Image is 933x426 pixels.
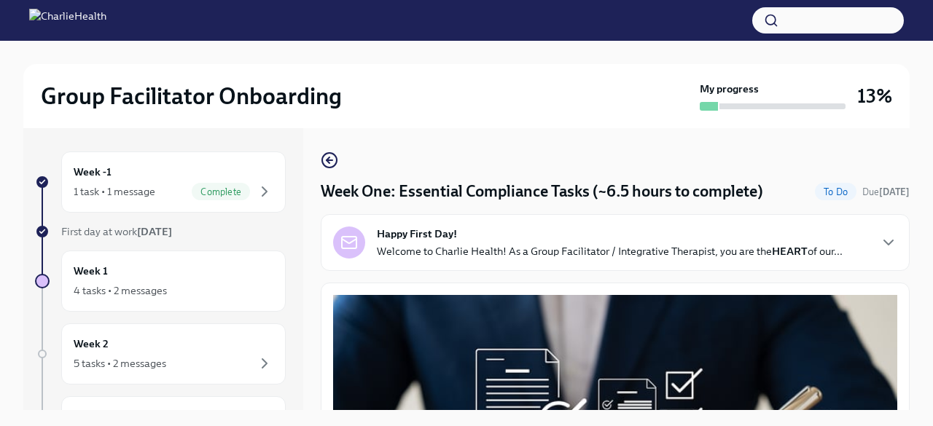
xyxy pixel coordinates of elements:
[61,225,172,238] span: First day at work
[35,224,286,239] a: First day at work[DATE]
[74,336,109,352] h6: Week 2
[862,186,910,197] span: Due
[41,82,342,111] h2: Group Facilitator Onboarding
[192,186,250,197] span: Complete
[74,283,167,298] div: 4 tasks • 2 messages
[74,164,112,180] h6: Week -1
[857,83,892,109] h3: 13%
[74,184,155,199] div: 1 task • 1 message
[377,226,457,241] strong: Happy First Day!
[29,9,106,32] img: CharlieHealth
[377,244,843,259] p: Welcome to Charlie Health! As a Group Facilitator / Integrative Therapist, you are the of our...
[35,151,286,213] a: Week -11 task • 1 messageComplete
[35,323,286,384] a: Week 25 tasks • 2 messages
[815,186,856,197] span: To Do
[74,263,108,279] h6: Week 1
[862,185,910,199] span: September 22nd, 2025 10:00
[35,251,286,312] a: Week 14 tasks • 2 messages
[137,225,172,238] strong: [DATE]
[772,245,808,258] strong: HEART
[74,356,166,371] div: 5 tasks • 2 messages
[321,181,763,202] h4: Week One: Essential Compliance Tasks (~6.5 hours to complete)
[879,186,910,197] strong: [DATE]
[700,82,759,96] strong: My progress
[74,409,109,425] h6: Week 3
